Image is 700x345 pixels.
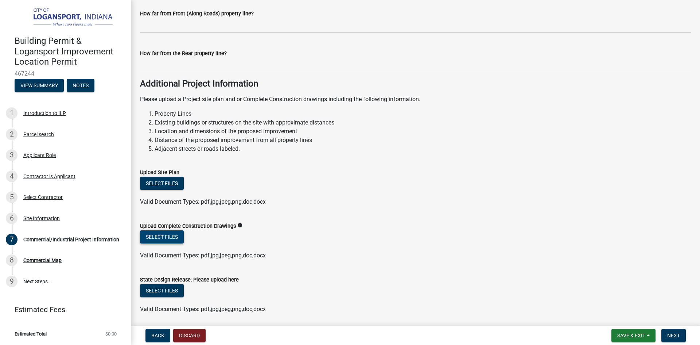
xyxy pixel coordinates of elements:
div: 4 [6,170,17,182]
span: Estimated Total [15,331,47,336]
div: Contractor is Applicant [23,174,75,179]
span: Next [667,333,680,338]
div: Parcel search [23,132,54,137]
strong: Additional Project Information [140,78,258,89]
button: Select files [140,177,184,190]
div: Commercial/Industrial Project Information [23,237,119,242]
span: Valid Document Types: pdf,jpg,jpeg,png,doc,docx [140,198,266,205]
h4: Building Permit & Logansport Improvement Location Permit [15,36,125,67]
img: City of Logansport, Indiana [15,8,120,28]
a: Estimated Fees [6,302,120,317]
wm-modal-confirm: Notes [67,83,94,89]
li: Distance of the proposed improvement from all property lines [155,136,691,145]
div: Applicant Role [23,153,56,158]
p: Please upload a Project site plan and or Complete Construction drawings including the following i... [140,95,691,104]
div: 2 [6,129,17,140]
div: 6 [6,212,17,224]
button: Select files [140,230,184,244]
li: Adjacent streets or roads labeled. [155,145,691,153]
span: $0.00 [105,331,117,336]
button: Select files [140,284,184,297]
li: Property Lines [155,110,691,118]
i: info [237,223,242,228]
li: Existing buildings or structures on the site with approximate distances [155,118,691,127]
div: Site Information [23,216,60,221]
label: How far from the Rear property line? [140,51,227,56]
div: 3 [6,149,17,161]
button: Discard [173,329,206,342]
span: Back [151,333,164,338]
button: Next [661,329,686,342]
label: State Design Release: Please upload here [140,277,239,283]
div: Introduction to ILP [23,111,66,116]
button: View Summary [15,79,64,92]
button: Notes [67,79,94,92]
div: 5 [6,191,17,203]
div: 9 [6,276,17,287]
label: Upload Site Plan [140,170,179,175]
span: Valid Document Types: pdf,jpg,jpeg,png,doc,docx [140,252,266,259]
label: How far from Front (Along Roads) property line? [140,11,254,16]
span: Save & Exit [617,333,645,338]
button: Back [145,329,170,342]
label: Upload Complete Construction Drawings [140,224,236,229]
div: 8 [6,254,17,266]
wm-modal-confirm: Summary [15,83,64,89]
div: 7 [6,234,17,245]
div: Commercial Map [23,258,62,263]
span: 467244 [15,70,117,77]
div: 1 [6,107,17,119]
span: Valid Document Types: pdf,jpg,jpeg,png,doc,docx [140,306,266,313]
div: Select Contractor [23,195,63,200]
button: Save & Exit [611,329,656,342]
li: Location and dimensions of the proposed improvement [155,127,691,136]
